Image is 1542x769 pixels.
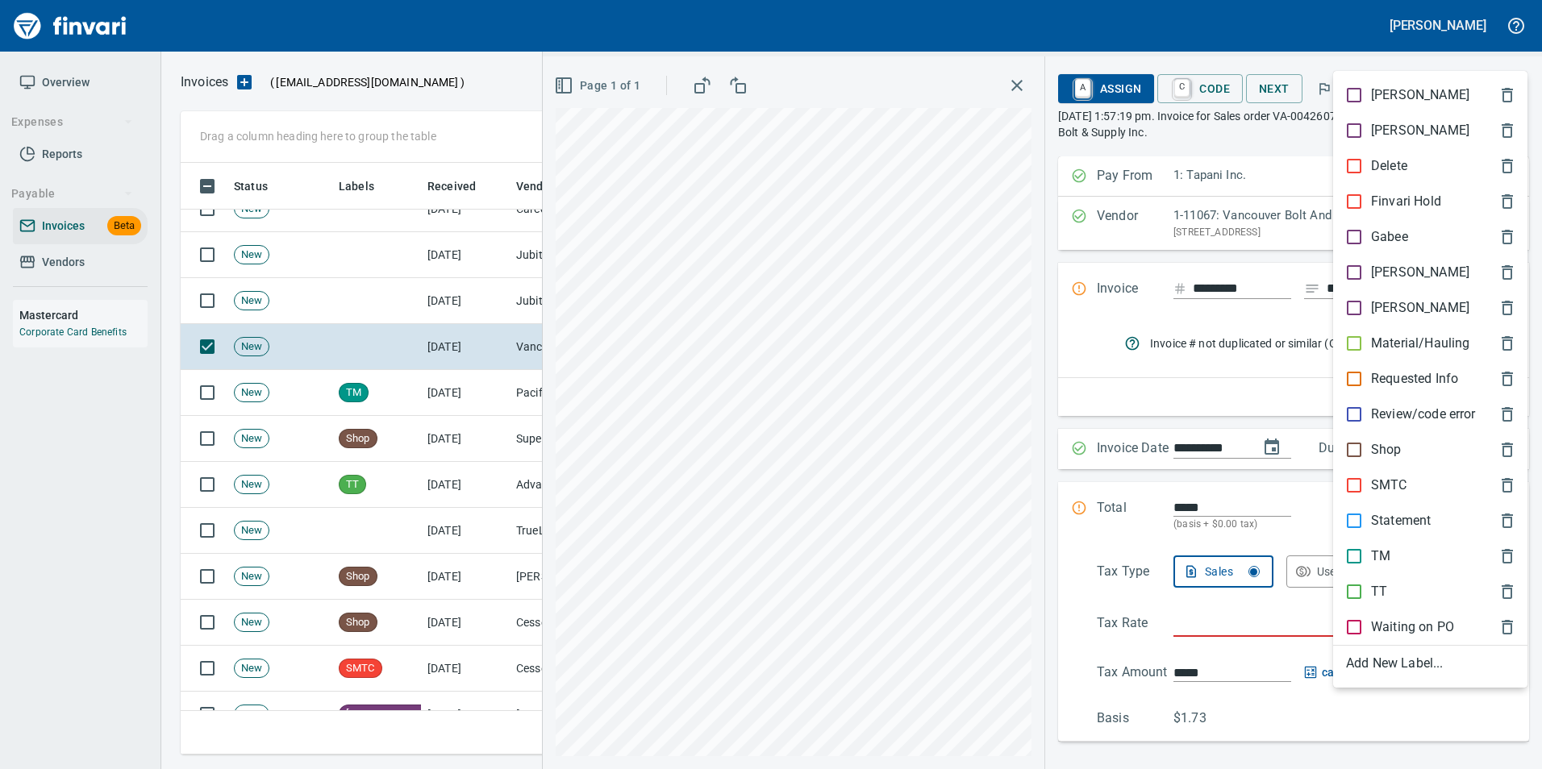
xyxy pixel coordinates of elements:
p: Delete [1371,156,1407,176]
span: Add New Label... [1346,654,1515,673]
p: Waiting on PO [1371,617,1454,637]
p: [PERSON_NAME] [1371,298,1469,318]
p: Review/code error [1371,405,1476,424]
p: Material/Hauling [1371,334,1469,353]
p: Shop [1371,440,1402,459]
p: SMTC [1371,476,1407,495]
p: [PERSON_NAME] [1371,121,1469,140]
p: TM [1371,547,1390,566]
p: Gabee [1371,227,1408,247]
p: [PERSON_NAME] [1371,263,1469,282]
p: Statement [1371,511,1431,530]
p: TT [1371,582,1387,601]
p: Requested Info [1371,369,1458,389]
p: Finvari Hold [1371,192,1441,211]
p: [PERSON_NAME] [1371,85,1469,105]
